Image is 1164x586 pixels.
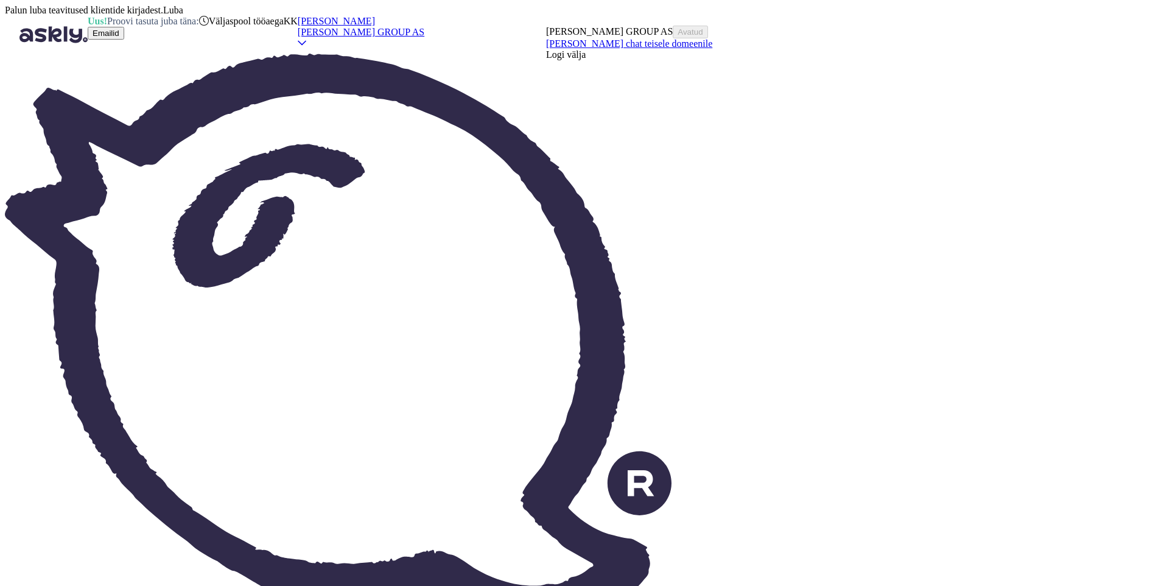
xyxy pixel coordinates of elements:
div: Väljaspool tööaega [199,16,284,27]
div: [PERSON_NAME] GROUP AS [298,27,424,38]
div: Logi välja [546,49,712,60]
span: Luba [163,5,183,15]
b: Uus! [88,16,107,26]
div: Palun luba teavitused klientide kirjadest. [5,5,712,16]
a: [PERSON_NAME] chat teisele domeenile [546,38,712,49]
a: [PERSON_NAME][PERSON_NAME] GROUP AS [298,16,424,48]
button: Emailid [88,27,124,40]
button: Avatud [673,26,707,38]
div: [PERSON_NAME] [298,16,424,27]
span: [PERSON_NAME] GROUP AS [546,26,673,37]
div: KK [284,16,298,54]
div: Proovi tasuta juba täna: [88,16,199,27]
